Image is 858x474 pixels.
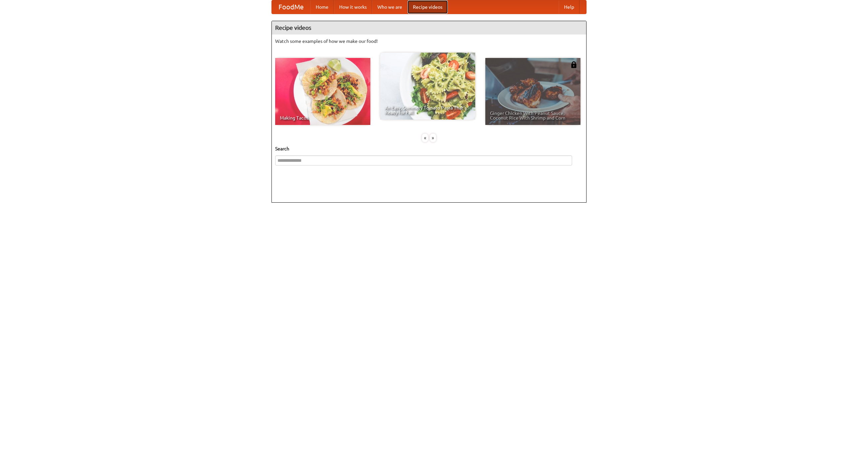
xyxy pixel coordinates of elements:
h4: Recipe videos [272,21,586,35]
span: An Easy, Summery Tomato Pasta That's Ready for Fall [385,106,471,115]
a: An Easy, Summery Tomato Pasta That's Ready for Fall [380,53,475,120]
div: » [430,134,436,142]
p: Watch some examples of how we make our food! [275,38,583,45]
a: FoodMe [272,0,310,14]
a: Home [310,0,334,14]
span: Making Tacos [280,116,366,120]
div: « [422,134,428,142]
a: Making Tacos [275,58,370,125]
h5: Search [275,145,583,152]
a: Recipe videos [408,0,448,14]
img: 483408.png [570,61,577,68]
a: How it works [334,0,372,14]
a: Help [559,0,579,14]
a: Who we are [372,0,408,14]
